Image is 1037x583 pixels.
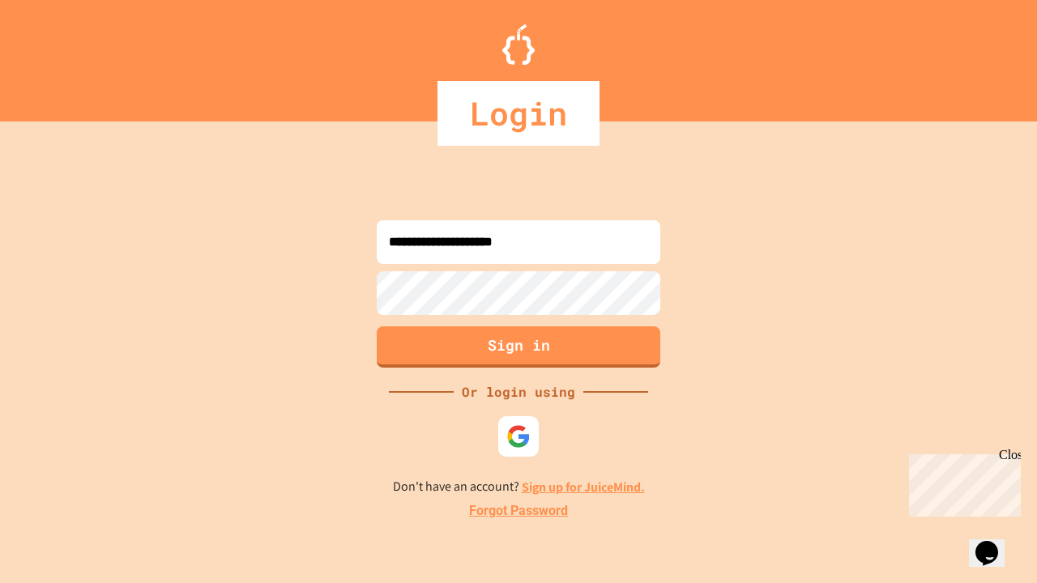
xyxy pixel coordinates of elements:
div: Login [437,81,600,146]
p: Don't have an account? [393,477,645,497]
img: google-icon.svg [506,424,531,449]
div: Or login using [454,382,583,402]
a: Sign up for JuiceMind. [522,479,645,496]
button: Sign in [377,326,660,368]
div: Chat with us now!Close [6,6,112,103]
iframe: chat widget [969,518,1021,567]
img: Logo.svg [502,24,535,65]
a: Forgot Password [469,501,568,521]
iframe: chat widget [903,448,1021,517]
